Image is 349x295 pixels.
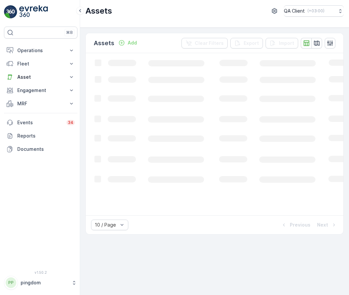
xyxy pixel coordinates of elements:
[266,38,298,49] button: Import
[4,97,77,110] button: MRF
[316,221,338,229] button: Next
[4,44,77,57] button: Operations
[244,40,259,47] p: Export
[19,5,48,19] img: logo_light-DOdMpM7g.png
[17,87,64,94] p: Engagement
[230,38,263,49] button: Export
[4,57,77,70] button: Fleet
[17,74,64,80] p: Asset
[317,222,328,228] p: Next
[4,5,17,19] img: logo
[17,100,64,107] p: MRF
[21,279,68,286] p: pingdom
[280,221,311,229] button: Previous
[17,133,75,139] p: Reports
[279,40,294,47] p: Import
[128,40,137,46] p: Add
[307,8,324,14] p: ( +03:00 )
[17,119,62,126] p: Events
[17,146,75,152] p: Documents
[94,39,114,48] p: Assets
[290,222,310,228] p: Previous
[284,8,305,14] p: QA Client
[17,60,64,67] p: Fleet
[4,84,77,97] button: Engagement
[6,277,16,288] div: PP
[4,70,77,84] button: Asset
[66,30,73,35] p: ⌘B
[4,270,77,274] span: v 1.50.2
[68,120,73,125] p: 34
[181,38,228,49] button: Clear Filters
[85,6,112,16] p: Assets
[4,276,77,290] button: PPpingdom
[4,143,77,156] a: Documents
[116,39,140,47] button: Add
[17,47,64,54] p: Operations
[284,5,344,17] button: QA Client(+03:00)
[195,40,224,47] p: Clear Filters
[4,116,77,129] a: Events34
[4,129,77,143] a: Reports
